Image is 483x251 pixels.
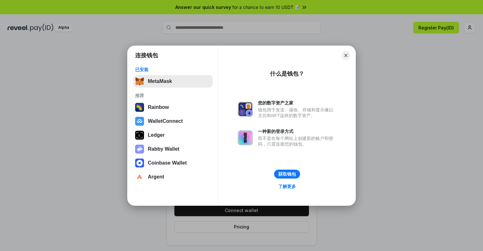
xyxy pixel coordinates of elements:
button: WalletConnect [133,115,213,128]
div: 您的数字资产之家 [258,100,336,106]
div: 而不是在每个网站上创建新的账户和密码，只需连接您的钱包。 [258,135,336,147]
div: Rabby Wallet [148,146,179,152]
img: svg+xml,%3Csvg%20width%3D%2228%22%20height%3D%2228%22%20viewBox%3D%220%200%2028%2028%22%20fill%3D... [135,173,144,181]
button: 获取钱包 [274,170,300,179]
div: 了解更多 [278,184,296,189]
img: svg+xml,%3Csvg%20xmlns%3D%22http%3A%2F%2Fwww.w3.org%2F2000%2Fsvg%22%20width%3D%2228%22%20height%3... [135,131,144,140]
div: Coinbase Wallet [148,160,187,166]
img: svg+xml,%3Csvg%20xmlns%3D%22http%3A%2F%2Fwww.w3.org%2F2000%2Fsvg%22%20fill%3D%22none%22%20viewBox... [238,130,253,145]
div: 推荐 [135,93,211,98]
button: Ledger [133,129,213,141]
div: 获取钱包 [278,171,296,177]
div: Ledger [148,132,165,138]
button: Close [342,51,350,60]
div: MetaMask [148,78,172,84]
button: Rainbow [133,101,213,114]
img: svg+xml,%3Csvg%20xmlns%3D%22http%3A%2F%2Fwww.w3.org%2F2000%2Fsvg%22%20fill%3D%22none%22%20viewBox... [238,102,253,117]
div: Argent [148,174,164,180]
button: MetaMask [133,75,213,88]
img: svg+xml,%3Csvg%20xmlns%3D%22http%3A%2F%2Fwww.w3.org%2F2000%2Fsvg%22%20fill%3D%22none%22%20viewBox... [135,145,144,154]
div: 一种新的登录方式 [258,129,336,134]
div: 已安装 [135,67,211,72]
a: 了解更多 [274,182,300,191]
img: svg+xml,%3Csvg%20width%3D%2228%22%20height%3D%2228%22%20viewBox%3D%220%200%2028%2028%22%20fill%3D... [135,117,144,126]
div: 什么是钱包？ [270,70,304,78]
img: svg+xml,%3Csvg%20width%3D%2228%22%20height%3D%2228%22%20viewBox%3D%220%200%2028%2028%22%20fill%3D... [135,159,144,167]
h1: 连接钱包 [135,52,158,59]
div: WalletConnect [148,118,183,124]
button: Argent [133,171,213,183]
img: svg+xml,%3Csvg%20width%3D%22120%22%20height%3D%22120%22%20viewBox%3D%220%200%20120%20120%22%20fil... [135,103,144,112]
button: Rabby Wallet [133,143,213,155]
div: 钱包用于发送、接收、存储和显示像以太坊和NFT这样的数字资产。 [258,107,336,118]
button: Coinbase Wallet [133,157,213,169]
img: svg+xml,%3Csvg%20fill%3D%22none%22%20height%3D%2233%22%20viewBox%3D%220%200%2035%2033%22%20width%... [135,77,144,86]
div: Rainbow [148,104,169,110]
